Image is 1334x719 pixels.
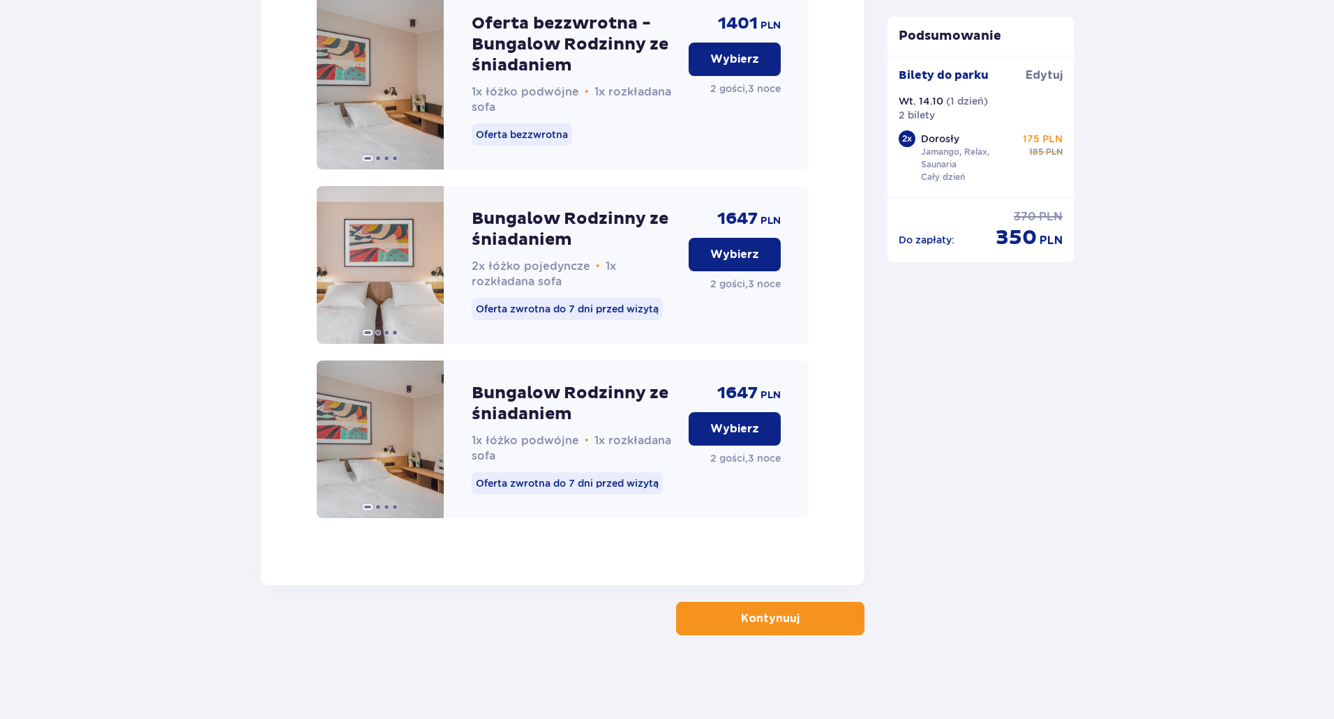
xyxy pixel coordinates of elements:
[717,383,758,404] span: 1647
[676,602,864,635] button: Kontynuuj
[689,412,781,446] button: Wybierz
[710,247,759,262] p: Wybierz
[741,611,800,626] p: Kontynuuj
[472,85,579,98] span: 1x łóżko podwójne
[317,186,444,344] img: Bungalow Rodzinny ze śniadaniem
[1029,146,1043,158] span: 185
[710,52,759,67] p: Wybierz
[899,108,935,122] p: 2 bilety
[760,214,781,228] span: PLN
[921,132,959,146] p: Dorosły
[1026,68,1063,83] span: Edytuj
[472,298,663,320] p: Oferta zwrotna do 7 dni przed wizytą
[1046,146,1063,158] span: PLN
[1014,209,1036,225] span: 370
[899,233,954,247] p: Do zapłaty :
[899,94,943,108] p: Wt. 14.10
[710,82,781,96] p: 2 gości , 3 noce
[596,259,600,273] span: •
[717,209,758,229] span: 1647
[472,472,663,494] p: Oferta zwrotna do 7 dni przed wizytą
[710,421,759,437] p: Wybierz
[585,434,589,448] span: •
[472,209,677,250] p: Bungalow Rodzinny ze śniadaniem
[689,43,781,76] button: Wybierz
[899,68,989,83] p: Bilety do parku
[472,259,590,273] span: 2x łóżko pojedyncze
[472,383,677,425] p: Bungalow Rodzinny ze śniadaniem
[1039,209,1063,225] span: PLN
[710,277,781,291] p: 2 gości , 3 noce
[710,451,781,465] p: 2 gości , 3 noce
[317,361,444,518] img: Bungalow Rodzinny ze śniadaniem
[946,94,988,108] p: ( 1 dzień )
[760,388,781,402] span: PLN
[472,13,677,76] p: Oferta bezzwrotna - Bungalow Rodzinny ze śniadaniem
[585,85,589,99] span: •
[921,146,1017,171] p: Jamango, Relax, Saunaria
[760,19,781,33] span: PLN
[996,225,1037,251] span: 350
[718,13,758,34] span: 1401
[1023,132,1063,146] p: 175 PLN
[887,28,1074,45] p: Podsumowanie
[1040,233,1063,248] span: PLN
[472,123,572,146] p: Oferta bezzwrotna
[899,130,915,147] div: 2 x
[689,238,781,271] button: Wybierz
[472,434,579,447] span: 1x łóżko podwójne
[921,171,965,183] p: Cały dzień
